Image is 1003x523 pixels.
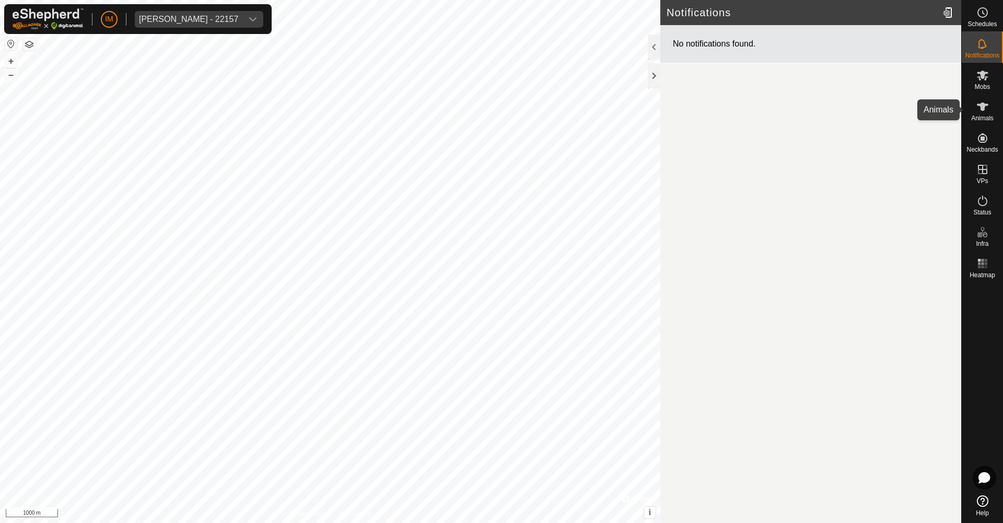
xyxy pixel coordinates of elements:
a: Privacy Policy [289,509,328,519]
span: VPs [976,178,988,184]
span: i [649,508,651,517]
div: [PERSON_NAME] - 22157 [139,15,238,24]
span: Help [976,510,989,516]
h2: Notifications [667,6,939,19]
span: Schedules [967,21,997,27]
img: Gallagher Logo [13,8,84,30]
button: Reset Map [5,38,17,50]
span: Infra [976,241,988,247]
span: Neckbands [966,146,998,153]
a: Help [962,491,1003,520]
span: Animals [971,115,994,121]
span: Javier Medrano Rodriguez - 22157 [135,11,242,28]
span: Heatmap [970,272,995,278]
button: + [5,55,17,67]
div: dropdown trigger [242,11,263,28]
button: – [5,69,17,81]
div: No notifications found. [660,25,961,63]
button: i [644,507,656,518]
a: Contact Us [341,509,371,519]
span: Notifications [965,52,999,59]
button: Map Layers [23,38,36,51]
span: Mobs [975,84,990,90]
span: IM [105,14,113,25]
span: Status [973,209,991,215]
